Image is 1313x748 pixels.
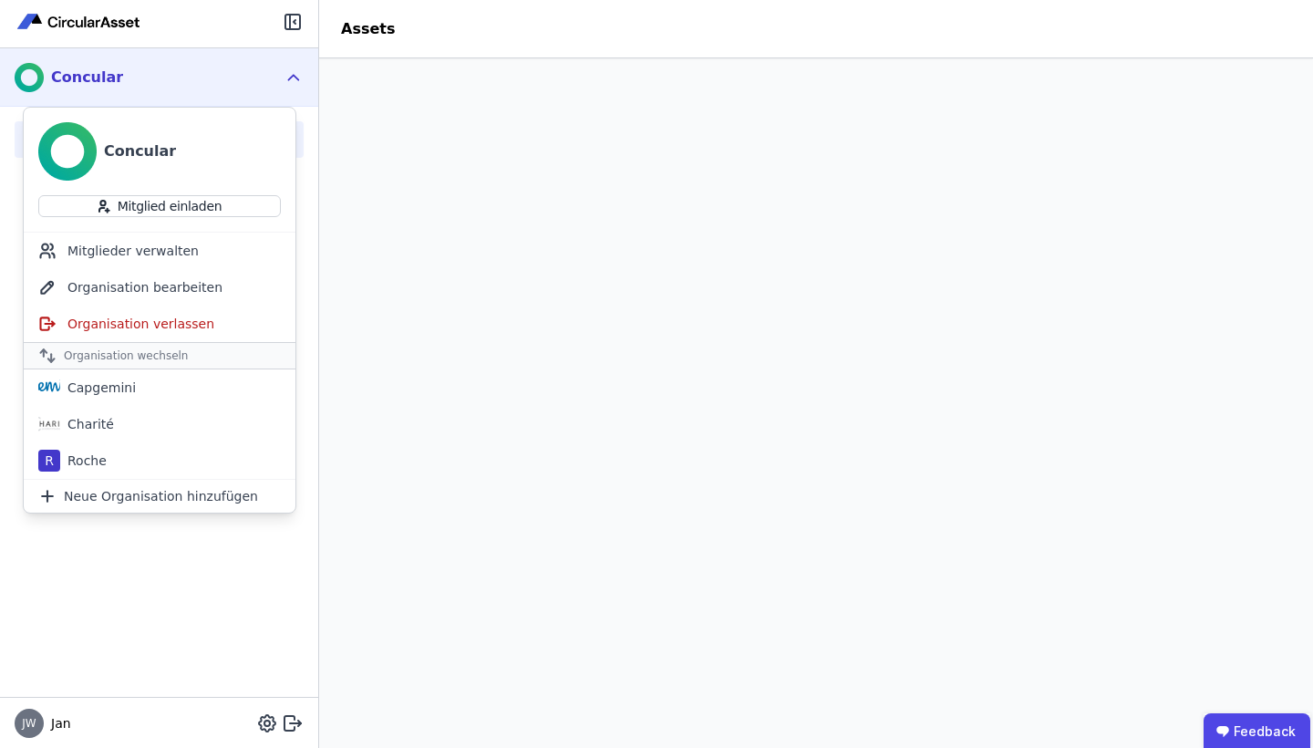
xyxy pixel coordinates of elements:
img: Charité [38,413,60,435]
div: Concular [104,140,176,162]
div: Assets [319,18,417,40]
span: Jan [44,714,71,732]
div: Charité [60,415,114,433]
div: Capgemini [60,379,136,397]
button: Mitglied einladen [38,195,281,217]
div: Mitglieder verwalten [24,233,295,269]
iframe: retool [319,58,1313,748]
div: Organisation wechseln [24,342,295,369]
img: Concular [15,11,144,33]
img: Concular [15,63,44,92]
div: R [38,450,60,472]
img: Capgemini [38,377,60,399]
div: Organisation bearbeiten [24,269,295,306]
span: Neue Organisation hinzufügen [64,487,258,505]
div: Concular [51,67,123,88]
div: Organisation verlassen [24,306,295,342]
img: Concular [38,122,97,181]
div: Roche [60,452,107,470]
span: JW [22,718,36,729]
